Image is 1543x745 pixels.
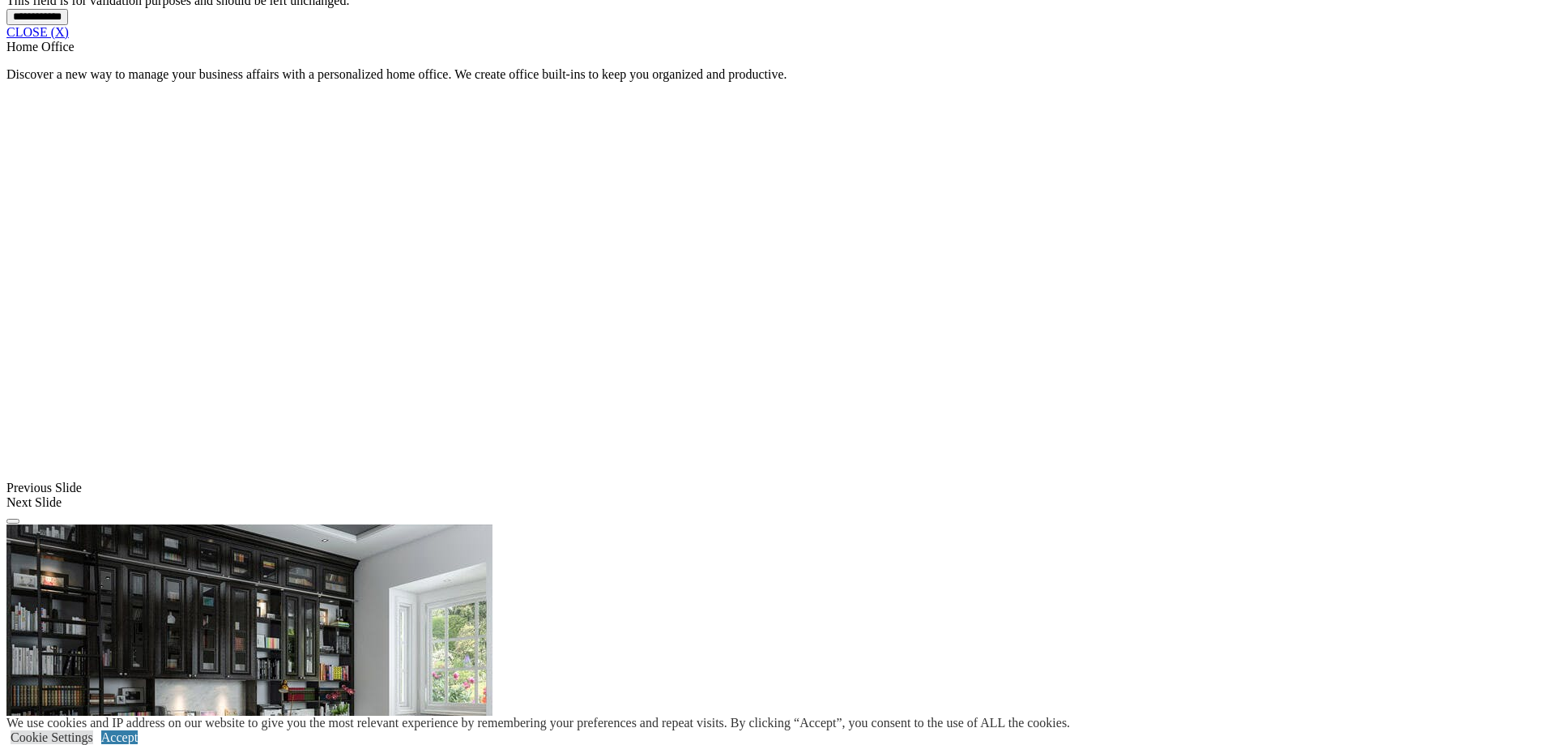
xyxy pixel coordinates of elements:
span: Home Office [6,40,75,54]
button: Click here to pause slide show [6,519,19,524]
div: Next Slide [6,495,1537,510]
div: Previous Slide [6,481,1537,495]
a: Accept [101,730,138,744]
div: We use cookies and IP address on our website to give you the most relevant experience by remember... [6,716,1070,730]
p: Discover a new way to manage your business affairs with a personalized home office. We create off... [6,67,1537,82]
a: CLOSE (X) [6,25,69,39]
a: Cookie Settings [11,730,93,744]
